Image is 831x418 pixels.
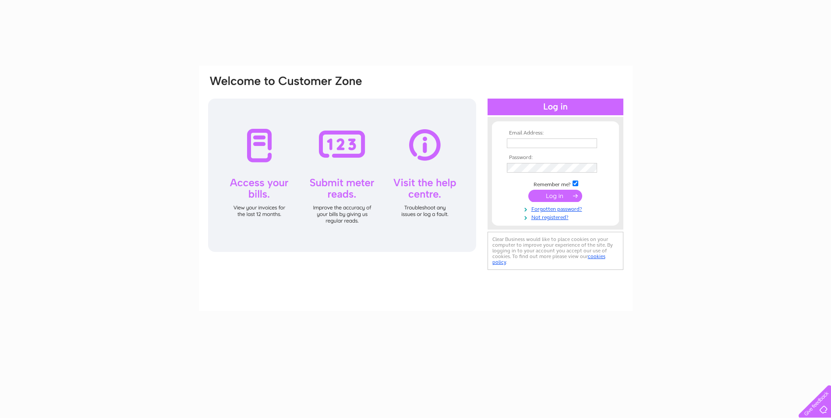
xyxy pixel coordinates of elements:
[505,179,606,188] td: Remember me?
[507,204,606,213] a: Forgotten password?
[505,155,606,161] th: Password:
[488,232,623,270] div: Clear Business would like to place cookies on your computer to improve your experience of the sit...
[528,190,582,202] input: Submit
[492,253,605,265] a: cookies policy
[507,213,606,221] a: Not registered?
[505,130,606,136] th: Email Address:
